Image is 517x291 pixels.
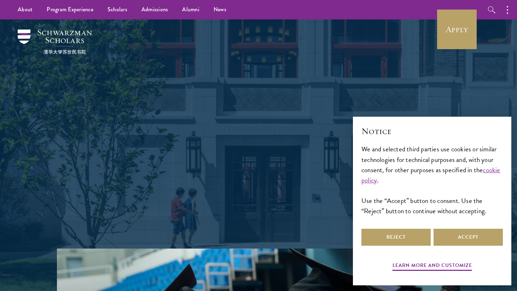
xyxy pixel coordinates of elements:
[393,261,472,272] button: Learn more and customize
[18,29,92,54] img: Schwarzman Scholars
[361,165,500,185] a: cookie policy
[361,229,431,246] button: Reject
[361,125,503,137] h2: Notice
[434,229,503,246] button: Accept
[437,10,477,49] a: Apply
[361,144,503,216] div: We and selected third parties use cookies or similar technologies for technical purposes and, wit...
